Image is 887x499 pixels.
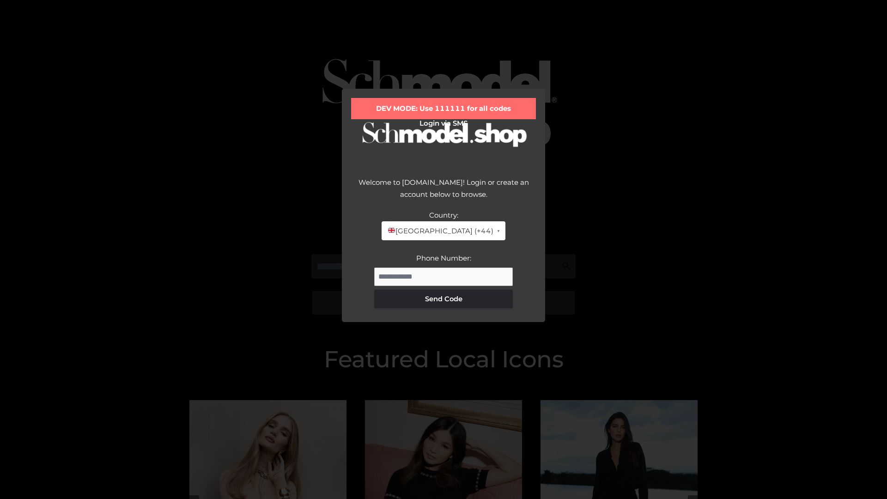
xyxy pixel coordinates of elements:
[351,119,536,128] h2: Login via SMS
[351,176,536,209] div: Welcome to [DOMAIN_NAME]! Login or create an account below to browse.
[387,225,493,237] span: [GEOGRAPHIC_DATA] (+44)
[388,227,395,234] img: 🇬🇧
[416,254,471,262] label: Phone Number:
[351,98,536,119] div: DEV MODE: Use 111111 for all codes
[374,290,513,308] button: Send Code
[429,211,458,219] label: Country:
